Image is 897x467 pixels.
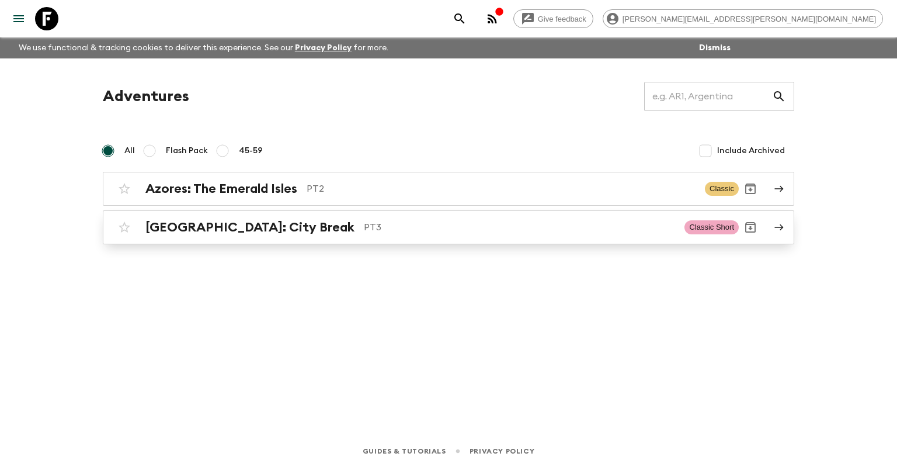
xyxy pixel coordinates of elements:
p: We use functional & tracking cookies to deliver this experience. See our for more. [14,37,393,58]
p: PT3 [364,220,675,234]
h2: Azores: The Emerald Isles [145,181,297,196]
span: Classic Short [684,220,739,234]
input: e.g. AR1, Argentina [644,80,772,113]
button: Archive [739,216,762,239]
span: All [124,145,135,157]
button: menu [7,7,30,30]
a: [GEOGRAPHIC_DATA]: City BreakPT3Classic ShortArchive [103,210,794,244]
a: Privacy Policy [470,445,534,458]
span: [PERSON_NAME][EMAIL_ADDRESS][PERSON_NAME][DOMAIN_NAME] [616,15,882,23]
button: Archive [739,177,762,200]
span: Classic [705,182,739,196]
a: Guides & Tutorials [363,445,446,458]
a: Azores: The Emerald IslesPT2ClassicArchive [103,172,794,206]
span: Include Archived [717,145,785,157]
a: Give feedback [513,9,593,28]
span: 45-59 [239,145,263,157]
a: Privacy Policy [295,44,352,52]
span: Give feedback [531,15,593,23]
button: search adventures [448,7,471,30]
button: Dismiss [696,40,733,56]
div: [PERSON_NAME][EMAIL_ADDRESS][PERSON_NAME][DOMAIN_NAME] [603,9,883,28]
h2: [GEOGRAPHIC_DATA]: City Break [145,220,354,235]
p: PT2 [307,182,696,196]
span: Flash Pack [166,145,208,157]
h1: Adventures [103,85,189,108]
